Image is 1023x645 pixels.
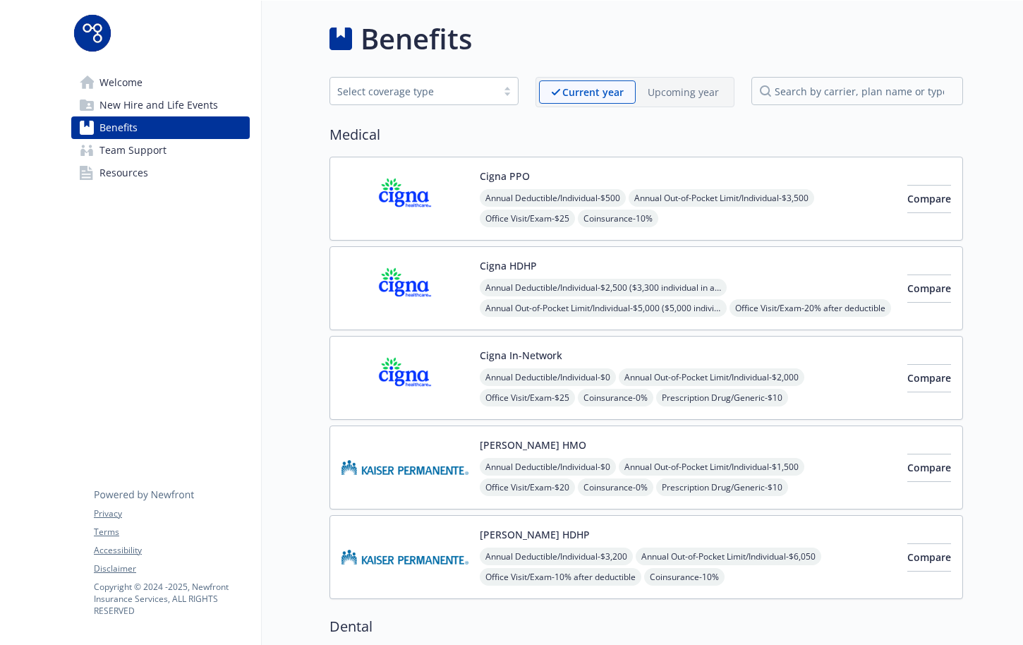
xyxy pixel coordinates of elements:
[480,438,586,452] button: [PERSON_NAME] HMO
[480,548,633,565] span: Annual Deductible/Individual - $3,200
[341,169,468,229] img: CIGNA carrier logo
[480,210,575,227] span: Office Visit/Exam - $25
[71,116,250,139] a: Benefits
[619,368,804,386] span: Annual Out-of-Pocket Limit/Individual - $2,000
[99,94,218,116] span: New Hire and Life Events
[341,438,468,498] img: Kaiser Permanente Insurance Company carrier logo
[480,478,575,496] span: Office Visit/Exam - $20
[907,275,951,303] button: Compare
[71,162,250,184] a: Resources
[656,478,788,496] span: Prescription Drug/Generic - $10
[578,478,653,496] span: Coinsurance - 0%
[94,507,249,520] a: Privacy
[71,139,250,162] a: Team Support
[341,258,468,318] img: CIGNA carrier logo
[648,85,719,100] p: Upcoming year
[907,543,951,572] button: Compare
[94,544,249,557] a: Accessibility
[644,568,725,586] span: Coinsurance - 10%
[907,461,951,474] span: Compare
[94,581,249,617] p: Copyright © 2024 - 2025 , Newfront Insurance Services, ALL RIGHTS RESERVED
[480,389,575,406] span: Office Visit/Exam - $25
[907,185,951,213] button: Compare
[562,85,624,100] p: Current year
[329,124,963,145] h2: Medical
[730,299,891,317] span: Office Visit/Exam - 20% after deductible
[361,18,472,60] h1: Benefits
[619,458,804,476] span: Annual Out-of-Pocket Limit/Individual - $1,500
[480,299,727,317] span: Annual Out-of-Pocket Limit/Individual - $5,000 ($5,000 individual in a family)
[907,364,951,392] button: Compare
[907,192,951,205] span: Compare
[480,279,727,296] span: Annual Deductible/Individual - $2,500 ($3,300 individual in a family)
[629,189,814,207] span: Annual Out-of-Pocket Limit/Individual - $3,500
[480,568,641,586] span: Office Visit/Exam - 10% after deductible
[99,139,167,162] span: Team Support
[907,371,951,385] span: Compare
[480,348,562,363] button: Cigna In-Network
[329,616,963,637] h2: Dental
[480,527,590,542] button: [PERSON_NAME] HDHP
[480,258,537,273] button: Cigna HDHP
[337,84,490,99] div: Select coverage type
[341,348,468,408] img: CIGNA carrier logo
[907,454,951,482] button: Compare
[71,71,250,94] a: Welcome
[71,94,250,116] a: New Hire and Life Events
[341,527,468,587] img: Kaiser Permanente Insurance Company carrier logo
[94,526,249,538] a: Terms
[656,389,788,406] span: Prescription Drug/Generic - $10
[751,77,963,105] input: search by carrier, plan name or type
[99,71,143,94] span: Welcome
[907,550,951,564] span: Compare
[578,389,653,406] span: Coinsurance - 0%
[94,562,249,575] a: Disclaimer
[480,189,626,207] span: Annual Deductible/Individual - $500
[578,210,658,227] span: Coinsurance - 10%
[99,162,148,184] span: Resources
[907,282,951,295] span: Compare
[480,368,616,386] span: Annual Deductible/Individual - $0
[636,548,821,565] span: Annual Out-of-Pocket Limit/Individual - $6,050
[99,116,138,139] span: Benefits
[480,458,616,476] span: Annual Deductible/Individual - $0
[480,169,530,183] button: Cigna PPO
